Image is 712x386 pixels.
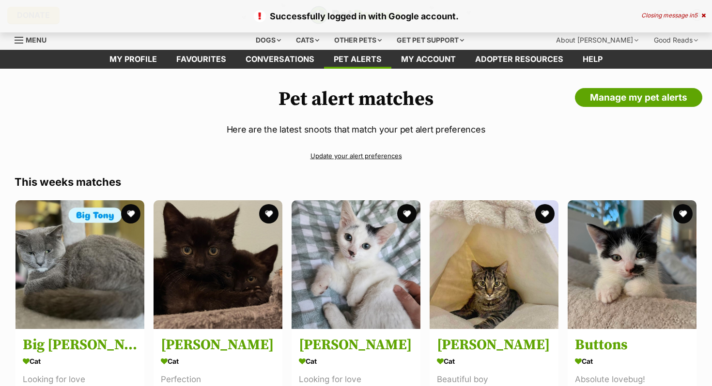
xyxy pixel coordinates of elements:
h3: [PERSON_NAME] [161,336,275,354]
div: Absolute lovebug! [575,373,689,386]
h3: [PERSON_NAME] [299,336,413,354]
div: Cat [161,354,275,368]
a: Pet alerts [324,50,391,69]
button: favourite [673,204,693,223]
h3: [PERSON_NAME] [437,336,551,354]
h3: This weeks matches [15,175,697,189]
div: Other pets [327,30,388,50]
a: Manage my pet alerts [575,88,702,107]
button: favourite [397,204,417,223]
a: My account [391,50,465,69]
a: Menu [15,30,53,48]
img: Cass [430,200,558,329]
div: Get pet support [390,30,471,50]
div: Cat [575,354,689,368]
div: Perfection [161,373,275,386]
div: Cat [299,354,413,368]
a: My profile [100,50,167,69]
div: Beautiful boy [437,373,551,386]
a: conversations [236,50,324,69]
a: Help [573,50,612,69]
div: Cat [437,354,551,368]
div: About [PERSON_NAME] [549,30,645,50]
h3: Buttons [575,336,689,354]
img: Alain [154,200,282,329]
div: Looking for love [299,373,413,386]
img: Big Tony [15,200,144,329]
div: Cats [289,30,326,50]
div: Dogs [249,30,288,50]
div: Cat [23,354,137,368]
a: Update your alert preferences [15,148,697,164]
h3: Big [PERSON_NAME] [23,336,137,354]
img: Buttons [568,200,697,329]
div: Looking for love [23,373,137,386]
img: Rocco [292,200,420,329]
button: favourite [535,204,555,223]
h1: Pet alert matches [15,88,697,110]
button: favourite [121,204,140,223]
p: Here are the latest snoots that match your pet alert preferences [15,123,697,136]
a: Adopter resources [465,50,573,69]
button: favourite [259,204,279,223]
div: Good Reads [647,30,705,50]
span: Menu [26,36,46,44]
a: Favourites [167,50,236,69]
